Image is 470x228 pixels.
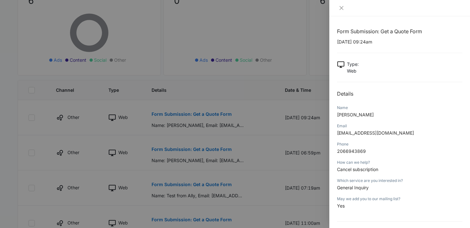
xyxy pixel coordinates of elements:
p: Type : [347,61,359,67]
p: [DATE] 09:24am [337,38,462,45]
button: Close [337,5,346,11]
h2: Details [337,90,462,98]
span: [PERSON_NAME] [337,112,374,117]
div: May we add you to our mailing list? [337,196,462,202]
span: 2066943869 [337,148,366,154]
h1: Form Submission: Get a Quote Form [337,28,462,35]
div: Which service are you interested in? [337,178,462,184]
p: Web [347,67,359,74]
span: [EMAIL_ADDRESS][DOMAIN_NAME] [337,130,414,136]
div: Phone [337,141,462,147]
span: Cancel subscription [337,167,378,172]
span: close [339,5,344,11]
div: How can we help? [337,160,462,165]
span: Yes [337,203,345,208]
div: Name [337,105,462,111]
span: General Inquiry [337,185,369,190]
div: Email [337,123,462,129]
